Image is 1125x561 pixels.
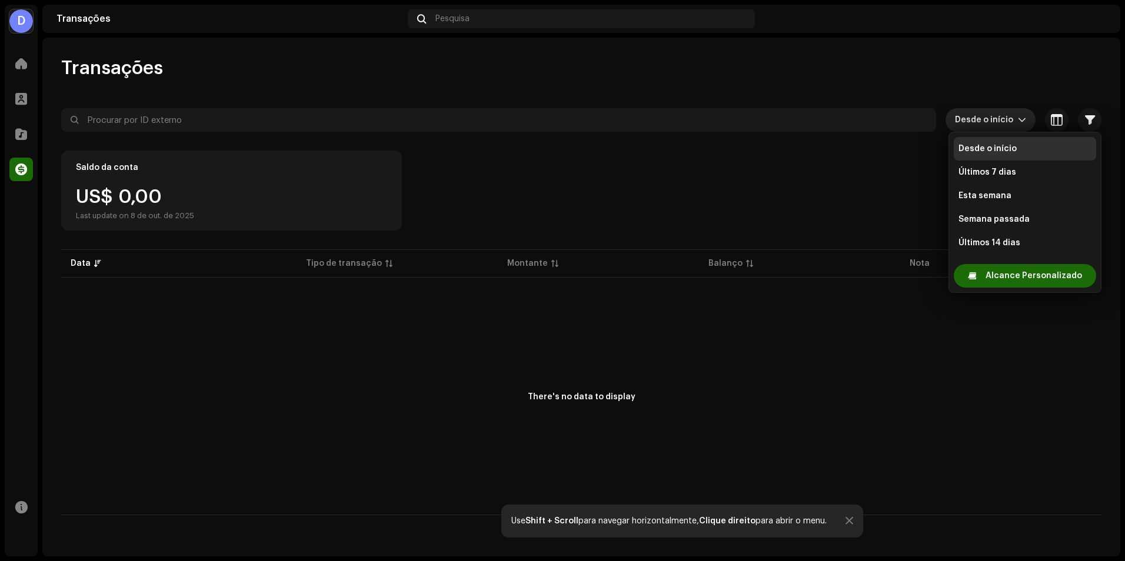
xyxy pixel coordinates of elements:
[949,132,1101,471] ul: Option List
[1018,108,1026,132] div: dropdown trigger
[954,184,1096,208] li: Esta semana
[954,255,1096,278] li: Últimos 30 dias
[76,211,194,221] div: Last update on 8 de out. de 2025
[61,108,936,132] input: Procurar por ID externo
[56,14,403,24] div: Transações
[511,516,827,526] div: Use para navegar horizontalmente, para abrir o menu.
[954,137,1096,161] li: Desde o início
[435,14,470,24] span: Pesquisa
[699,517,755,525] strong: Clique direito
[958,166,1016,178] span: Últimos 7 dias
[958,237,1020,249] span: Últimos 14 dias
[986,264,1082,288] span: Alcance Personalizado
[525,517,578,525] strong: Shift + Scroll
[958,143,1017,155] span: Desde o início
[958,190,1011,202] span: Esta semana
[954,208,1096,231] li: Semana passada
[955,108,1018,132] span: Desde o início
[61,56,163,80] span: Transações
[1087,9,1106,28] img: 905f661d-90df-4061-88fa-3e0769a77713
[954,161,1096,184] li: Últimos 7 dias
[76,163,138,172] div: Saldo da conta
[958,213,1030,225] span: Semana passada
[9,9,33,33] div: D
[528,391,635,403] div: There's no data to display
[954,231,1096,255] li: Últimos 14 dias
